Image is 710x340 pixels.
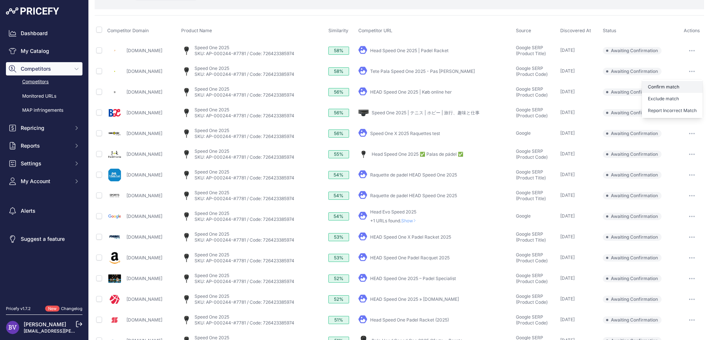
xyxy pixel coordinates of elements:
[6,27,82,40] a: Dashboard
[560,28,591,33] span: Discovered At
[372,110,480,115] a: Speed One 2025 | テニス | ホビー | 旅行、趣味と仕事
[195,231,229,237] a: Speed One 2025
[195,252,229,257] a: Speed One 2025
[560,151,575,156] span: [DATE]
[516,130,531,136] span: Google
[684,28,700,33] span: Actions
[370,172,457,178] a: Raquette de padel HEAD Speed One 2025
[195,45,229,50] a: Speed One 2025
[370,296,459,302] a: HEAD Speed One 2025 » [DOMAIN_NAME]
[516,86,548,98] span: Google SERP (Product Code)
[328,28,348,33] span: Similarity
[560,296,575,302] span: [DATE]
[560,234,575,239] span: [DATE]
[126,151,162,157] a: [DOMAIN_NAME]
[328,88,349,96] div: 56%
[195,113,294,118] a: SKU: AP-000244-#7781 / Code: 726423385974
[126,110,162,115] a: [DOMAIN_NAME]
[126,296,162,302] a: [DOMAIN_NAME]
[21,178,69,185] span: My Account
[328,67,349,75] div: 58%
[603,47,662,54] span: Awaiting Confirmation
[6,75,82,88] a: Competitors
[195,279,294,284] a: SKU: AP-000244-#7781 / Code: 726423385974
[358,28,392,33] span: Competitor URL
[195,65,229,71] a: Speed One 2025
[195,148,229,154] a: Speed One 2025
[516,28,531,33] span: Source
[370,317,449,323] a: Head Speed One Padel Racket (2025)
[516,148,548,160] span: Google SERP (Product Code)
[516,169,546,181] span: Google SERP (Product Title)
[195,299,294,305] a: SKU: AP-000244-#7781 / Code: 726423385974
[6,44,82,58] a: My Catalog
[195,134,294,139] a: SKU: AP-000244-#7781 / Code: 726423385974
[642,93,703,105] button: Exclude match
[195,51,294,56] a: SKU: AP-000244-#7781 / Code: 726423385974
[516,213,531,219] span: Google
[516,107,548,118] span: Google SERP (Product Code)
[560,130,575,136] span: [DATE]
[328,171,349,179] div: 54%
[126,276,162,281] a: [DOMAIN_NAME]
[126,172,162,178] a: [DOMAIN_NAME]
[126,48,162,53] a: [DOMAIN_NAME]
[181,28,212,33] span: Product Name
[126,131,162,136] a: [DOMAIN_NAME]
[328,47,349,55] div: 58%
[516,273,548,284] span: Google SERP (Product Code)
[560,89,575,94] span: [DATE]
[603,254,662,262] span: Awaiting Confirmation
[560,172,575,177] span: [DATE]
[370,234,451,240] a: HEAD Speed One X Padel Racket 2025
[6,7,59,15] img: Pricefy Logo
[24,328,138,334] a: [EMAIL_ADDRESS][PERSON_NAME][DOMAIN_NAME]
[126,317,162,323] a: [DOMAIN_NAME]
[370,89,452,95] a: HEAD Speed One 2025 | Køb online her
[642,81,703,93] button: Confirm match
[603,151,662,158] span: Awaiting Confirmation
[560,255,575,260] span: [DATE]
[370,48,449,53] a: Head Speed One 2025 | Padel Racket
[516,190,546,201] span: Google SERP (Product Title)
[328,212,349,221] div: 54%
[603,275,662,282] span: Awaiting Confirmation
[195,154,294,160] a: SKU: AP-000244-#7781 / Code: 726423385974
[328,129,349,138] div: 56%
[195,190,229,195] a: Speed One 2025
[195,237,294,243] a: SKU: AP-000244-#7781 / Code: 726423385974
[328,254,349,262] div: 53%
[126,193,162,198] a: [DOMAIN_NAME]
[370,68,475,74] a: Tete Pala Speed One 2025 - Pas [PERSON_NAME]
[370,276,456,281] a: HEAD Speed One 2025 – Padel Specialist
[560,275,575,281] span: [DATE]
[370,218,419,224] p: +1 URLs found.
[603,296,662,303] span: Awaiting Confirmation
[370,131,440,136] a: Speed One X 2025 Raquettes test
[21,160,69,167] span: Settings
[195,273,229,278] a: Speed One 2025
[195,128,229,133] a: Speed One 2025
[328,316,349,324] div: 51%
[603,130,662,137] span: Awaiting Confirmation
[195,314,229,320] a: Speed One 2025
[6,121,82,135] button: Repricing
[195,320,294,326] a: SKU: AP-000244-#7781 / Code: 726423385974
[516,252,548,263] span: Google SERP (Product Code)
[328,192,349,200] div: 54%
[560,68,575,74] span: [DATE]
[6,62,82,75] button: Competitors
[126,255,162,260] a: [DOMAIN_NAME]
[24,321,66,327] a: [PERSON_NAME]
[372,151,463,157] a: Head Speed One 2025 ✅ Palas de pádel ✅
[6,306,31,312] div: Pricefy v1.7.2
[126,213,162,219] a: [DOMAIN_NAME]
[560,192,575,198] span: [DATE]
[126,68,162,74] a: [DOMAIN_NAME]
[370,255,450,260] a: HEAD Speed One Padel Racquet 2025
[6,157,82,170] button: Settings
[107,28,149,33] span: Competitor Domain
[560,110,575,115] span: [DATE]
[195,196,294,201] a: SKU: AP-000244-#7781 / Code: 726423385974
[61,306,82,311] a: Changelog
